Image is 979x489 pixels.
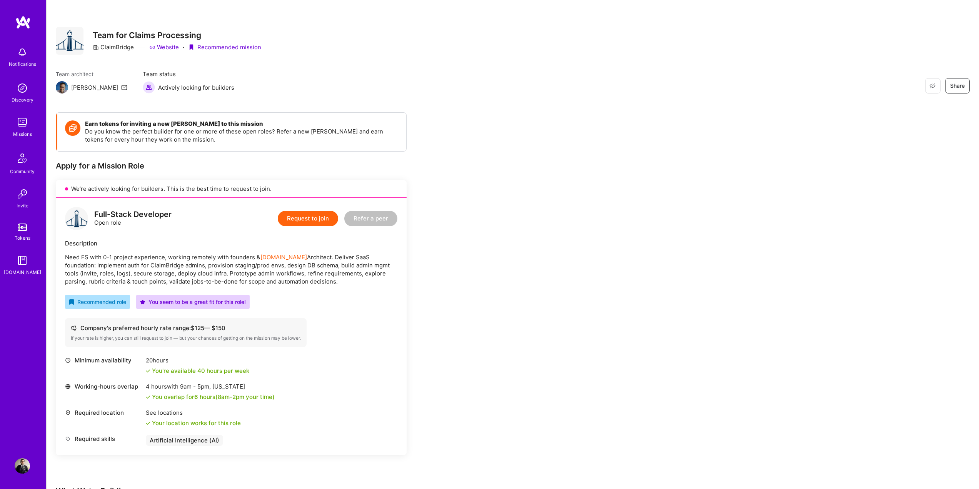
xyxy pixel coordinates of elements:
div: Minimum availability [65,356,142,364]
div: You seem to be a great fit for this role! [140,298,246,306]
div: Recommended role [69,298,126,306]
img: guide book [15,253,30,268]
h4: Earn tokens for inviting a new [PERSON_NAME] to this mission [85,120,399,127]
div: Company's preferred hourly rate range: $ 125 — $ 150 [71,324,301,332]
div: 4 hours with [US_STATE] [146,382,275,391]
h3: Team for Claims Processing [93,30,261,40]
a: User Avatar [13,458,32,474]
i: icon CompanyGray [93,44,99,50]
div: Full-Stack Developer [94,210,172,219]
div: · [183,43,184,51]
img: discovery [15,80,30,96]
img: Token icon [65,120,80,136]
i: icon EyeClosed [929,83,936,89]
img: Invite [15,186,30,202]
div: Required location [65,409,142,417]
span: 8am - 2pm [218,393,244,401]
span: Team status [143,70,234,78]
div: See locations [146,409,241,417]
i: icon PurpleStar [140,299,145,305]
button: Refer a peer [344,211,397,226]
div: If your rate is higher, you can still request to join — but your chances of getting on the missio... [71,335,301,341]
div: Tokens [15,234,30,242]
div: Description [65,239,397,247]
img: bell [15,45,30,60]
i: icon Tag [65,436,71,442]
div: Required skills [65,435,142,443]
div: We’re actively looking for builders. This is the best time to request to join. [56,180,407,198]
i: icon Check [146,369,150,373]
div: Apply for a Mission Role [56,161,407,171]
span: Actively looking for builders [158,83,234,92]
div: You're available 40 hours per week [146,367,249,375]
img: User Avatar [15,458,30,474]
i: icon Location [65,410,71,416]
span: Share [950,82,965,90]
button: Request to join [278,211,338,226]
a: Website [149,43,179,51]
i: icon World [65,384,71,389]
img: logo [65,207,88,230]
img: Actively looking for builders [143,81,155,93]
div: Recommended mission [188,43,261,51]
img: teamwork [15,115,30,130]
img: Company Logo [56,27,83,55]
div: 20 hours [146,356,249,364]
i: icon Mail [121,84,127,90]
i: icon RecommendedBadge [69,299,74,305]
div: Missions [13,130,32,138]
div: Artificial Intelligence (AI) [146,435,223,446]
div: Community [10,167,35,175]
div: You overlap for 6 hours ( your time) [152,393,275,401]
i: icon Check [146,395,150,399]
img: logo [15,15,31,29]
span: Team architect [56,70,127,78]
div: ClaimBridge [93,43,134,51]
img: tokens [18,224,27,231]
p: Need FS with 0-1 project experience, working remotely with founders & Architect. Deliver SaaS fou... [65,253,397,285]
div: Discovery [12,96,33,104]
div: Open role [94,210,172,227]
i: icon Cash [71,325,77,331]
div: [DOMAIN_NAME] [4,268,41,276]
button: Share [945,78,970,93]
i: icon PurpleRibbon [188,44,194,50]
i: icon Clock [65,357,71,363]
img: Community [13,149,32,167]
div: Invite [17,202,28,210]
div: Working-hours overlap [65,382,142,391]
p: Do you know the perfect builder for one or more of these open roles? Refer a new [PERSON_NAME] an... [85,127,399,144]
div: Your location works for this role [146,419,241,427]
span: 9am - 5pm , [178,383,212,390]
img: Team Architect [56,81,68,93]
div: [PERSON_NAME] [71,83,118,92]
i: icon Check [146,421,150,426]
a: [DOMAIN_NAME] [260,254,307,261]
div: Notifications [9,60,36,68]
